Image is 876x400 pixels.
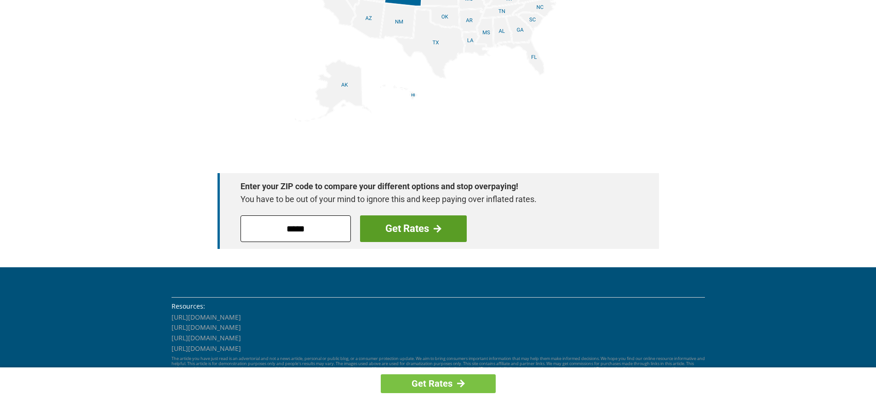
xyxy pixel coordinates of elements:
[172,323,241,332] a: [URL][DOMAIN_NAME]
[172,356,705,376] p: The article you have just read is an advertorial and not a news article, personal or public blog,...
[381,374,496,393] a: Get Rates
[240,193,627,206] p: You have to be out of your mind to ignore this and keep paying over inflated rates.
[172,301,705,311] li: Resources:
[172,333,241,342] a: [URL][DOMAIN_NAME]
[360,215,467,242] a: Get Rates
[172,344,241,353] a: [URL][DOMAIN_NAME]
[240,180,627,193] strong: Enter your ZIP code to compare your different options and stop overpaying!
[172,313,241,321] a: [URL][DOMAIN_NAME]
